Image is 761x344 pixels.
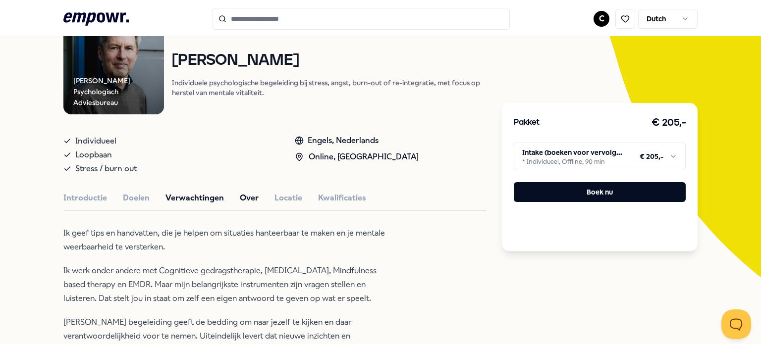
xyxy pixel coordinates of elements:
button: Introductie [63,192,107,204]
div: Online, [GEOGRAPHIC_DATA] [295,150,419,163]
iframe: Help Scout Beacon - Open [721,309,751,339]
p: Ik werk onder andere met Cognitieve gedragstherapie, [MEDICAL_DATA], Mindfulness based therapy en... [63,264,385,305]
button: Boek nu [514,182,686,202]
span: Loopbaan [75,148,112,162]
button: Verwachtingen [165,192,224,204]
input: Search for products, categories or subcategories [213,8,510,30]
button: C [594,11,609,27]
p: Individuele psychologische begeleiding bij stress, angst, burn-out of re-integratie, met focus op... [172,78,486,98]
h1: [PERSON_NAME] [172,52,486,69]
img: Product Image [63,14,164,114]
span: Stress / burn out [75,162,137,176]
h3: Pakket [514,116,540,129]
button: Kwalificaties [318,192,366,204]
div: [PERSON_NAME] Psychologisch Adviesbureau [73,75,164,108]
button: Doelen [123,192,150,204]
p: Ik geef tips en handvatten, die je helpen om situaties hanteerbaar te maken en je mentale weerbaa... [63,226,385,254]
div: Engels, Nederlands [295,134,419,147]
button: Locatie [274,192,302,204]
h3: € 205,- [652,115,686,131]
button: Over [240,192,259,204]
span: Individueel [75,134,116,148]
